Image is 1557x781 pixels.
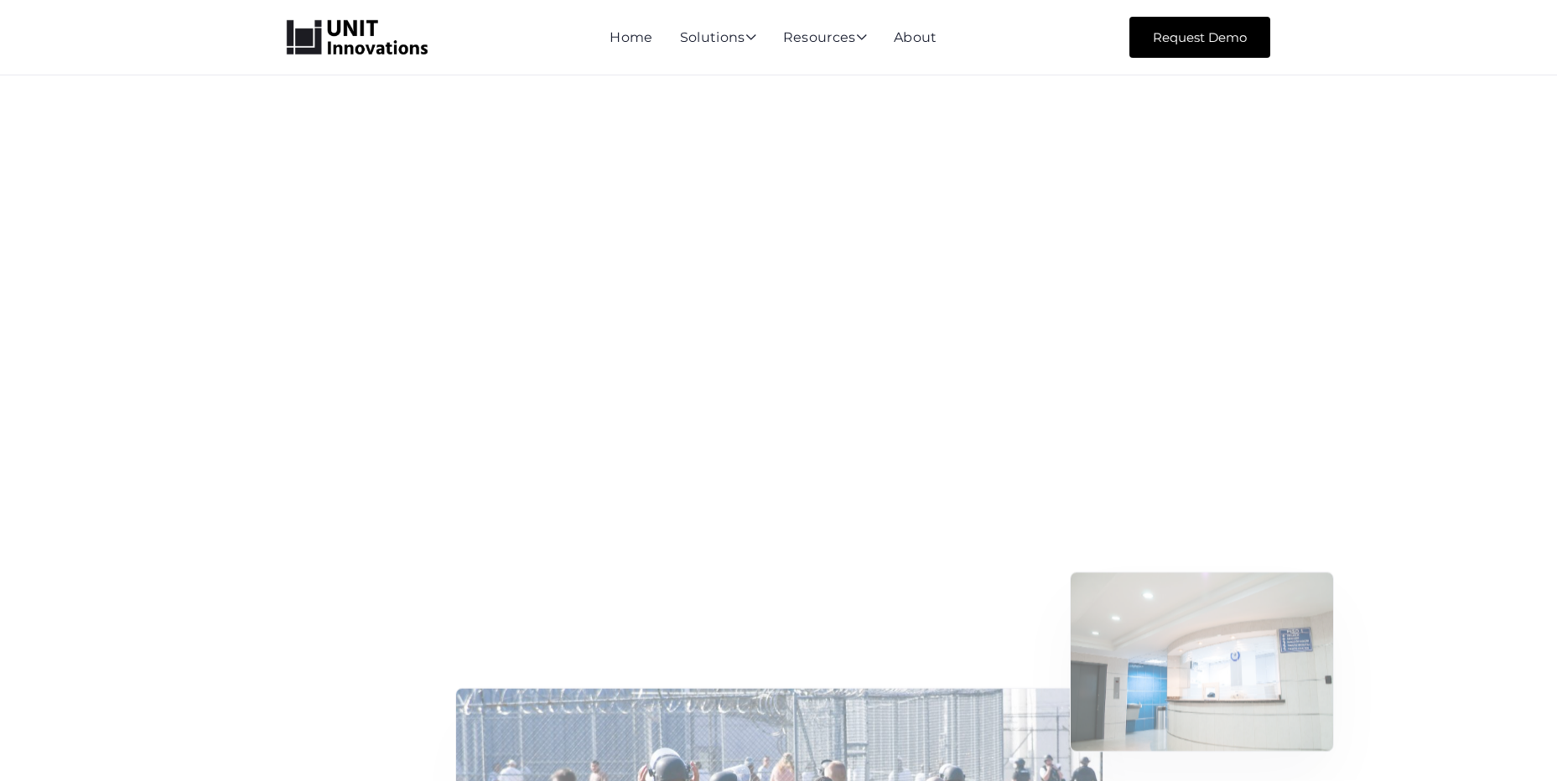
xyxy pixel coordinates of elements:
div: Solutions [680,31,756,46]
div: Resources [783,31,867,46]
a: About [894,29,937,45]
a: Request Demo [1129,17,1270,58]
span:  [745,30,756,44]
h1: Modern and Reliable Public Sector Technology [287,193,973,384]
a: Home [610,29,652,45]
span:  [856,30,867,44]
